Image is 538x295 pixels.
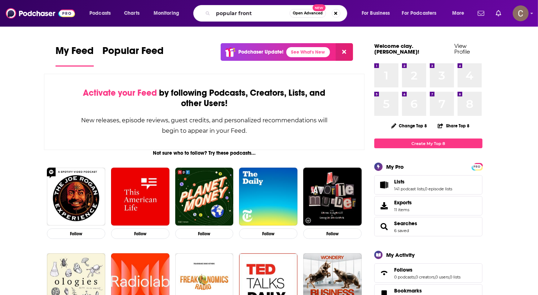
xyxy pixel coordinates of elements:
a: See What's New [286,47,330,57]
span: , [435,274,435,280]
button: Share Top 8 [437,119,470,133]
button: open menu [397,8,447,19]
img: My Favorite Murder with Karen Kilgariff and Georgia Hardstark [303,168,362,226]
span: 11 items [394,207,412,212]
div: by following Podcasts, Creators, Lists, and other Users! [80,88,328,109]
img: Planet Money [175,168,234,226]
button: Change Top 8 [387,121,432,130]
a: 141 podcast lists [394,186,424,191]
span: Monitoring [154,8,179,18]
button: Follow [303,228,362,239]
div: My Activity [386,251,415,258]
a: View Profile [455,42,470,55]
span: Exports [394,199,412,206]
a: Create My Top 8 [374,139,482,148]
span: Open Advanced [293,12,323,15]
span: Lists [394,178,405,185]
a: 0 lists [450,274,460,280]
button: Follow [175,228,234,239]
a: 6 saved [394,228,409,233]
div: My Pro [386,163,404,170]
a: Follows [377,268,391,278]
span: Follows [394,267,413,273]
a: Follows [394,267,460,273]
span: Lists [374,175,482,195]
img: User Profile [513,5,529,21]
button: Follow [47,228,105,239]
a: Exports [374,196,482,215]
span: Activate your Feed [83,87,157,98]
input: Search podcasts, credits, & more... [213,8,290,19]
span: For Business [362,8,390,18]
span: For Podcasters [402,8,437,18]
span: Podcasts [89,8,111,18]
a: Searches [394,220,417,227]
button: Open AdvancedNew [290,9,326,18]
button: Show profile menu [513,5,529,21]
span: Logged in as clay.bolton [513,5,529,21]
span: Bookmarks [394,287,422,294]
div: Not sure who to follow? Try these podcasts... [44,150,365,156]
button: open menu [447,8,473,19]
a: Show notifications dropdown [493,7,504,19]
a: Popular Feed [102,45,164,67]
button: open menu [149,8,189,19]
a: PRO [473,164,481,169]
a: Searches [377,222,391,232]
span: PRO [473,164,481,169]
span: Popular Feed [102,45,164,61]
span: Charts [124,8,140,18]
a: Lists [377,180,391,190]
button: Follow [111,228,169,239]
p: Podchaser Update! [238,49,283,55]
div: New releases, episode reviews, guest credits, and personalized recommendations will begin to appe... [80,115,328,136]
a: Welcome clay.[PERSON_NAME]! [374,42,419,55]
img: The Daily [239,168,297,226]
img: The Joe Rogan Experience [47,168,105,226]
a: 0 episode lists [425,186,452,191]
a: Bookmarks [394,287,436,294]
a: My Feed [56,45,94,67]
img: This American Life [111,168,169,226]
a: 0 users [435,274,449,280]
a: Show notifications dropdown [475,7,487,19]
div: Search podcasts, credits, & more... [200,5,354,22]
button: open menu [84,8,120,19]
span: New [313,4,326,11]
img: Podchaser - Follow, Share and Rate Podcasts [6,6,75,20]
a: 0 podcasts [394,274,415,280]
a: 0 creators [415,274,435,280]
span: My Feed [56,45,94,61]
span: Follows [374,263,482,283]
button: open menu [357,8,399,19]
span: Searches [374,217,482,236]
span: More [452,8,464,18]
a: Lists [394,178,452,185]
span: Exports [377,201,391,211]
a: Charts [119,8,144,19]
span: , [415,274,415,280]
button: Follow [239,228,297,239]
